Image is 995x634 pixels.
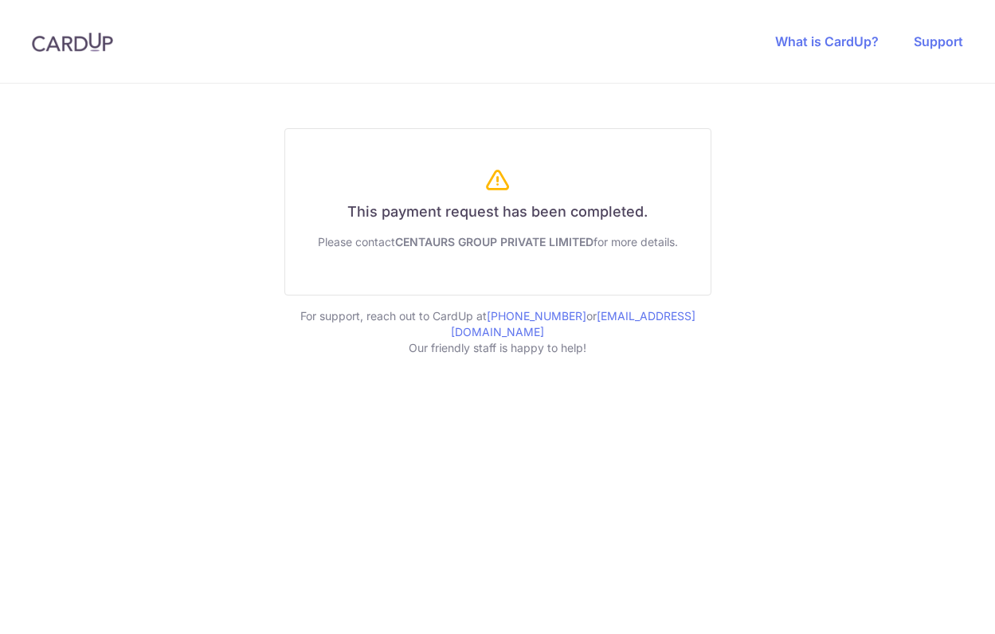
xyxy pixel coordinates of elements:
[284,340,711,356] p: Our friendly staff is happy to help!
[914,33,963,49] a: Support
[451,309,695,339] a: [EMAIL_ADDRESS][DOMAIN_NAME]
[284,308,711,340] p: For support, reach out to CardUp at or
[304,234,691,250] div: Please contact for more details.
[304,203,691,221] h6: This payment request has been completed.
[32,33,113,52] img: CardUp Logo
[395,235,593,249] span: CENTAURS GROUP PRIVATE LIMITED
[775,33,879,49] a: What is CardUp?
[487,309,586,323] a: [PHONE_NUMBER]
